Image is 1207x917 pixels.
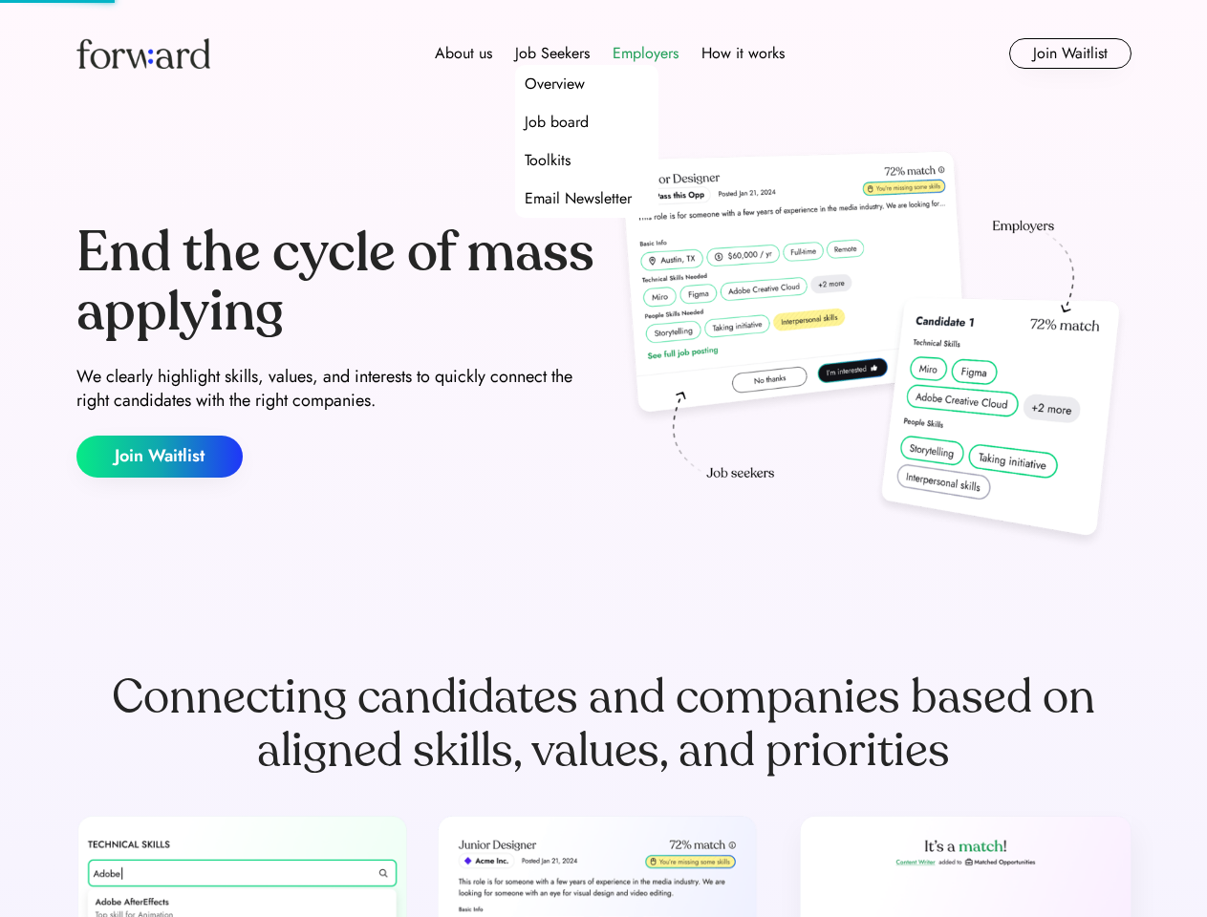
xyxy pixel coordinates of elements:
[76,671,1132,778] div: Connecting candidates and companies based on aligned skills, values, and priorities
[525,111,589,134] div: Job board
[515,42,590,65] div: Job Seekers
[525,73,585,96] div: Overview
[525,187,632,210] div: Email Newsletter
[76,436,243,478] button: Join Waitlist
[612,145,1132,556] img: hero-image.png
[76,365,596,413] div: We clearly highlight skills, values, and interests to quickly connect the right candidates with t...
[76,38,210,69] img: Forward logo
[525,149,571,172] div: Toolkits
[1009,38,1132,69] button: Join Waitlist
[613,42,679,65] div: Employers
[701,42,785,65] div: How it works
[435,42,492,65] div: About us
[76,224,596,341] div: End the cycle of mass applying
